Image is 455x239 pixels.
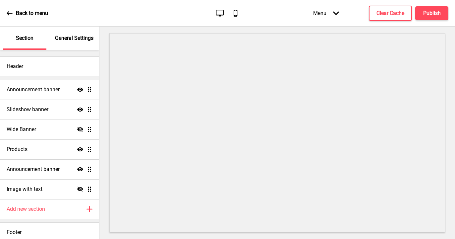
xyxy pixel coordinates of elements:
[16,10,48,17] p: Back to menu
[369,6,412,21] button: Clear Cache
[7,106,48,113] h4: Slideshow banner
[7,63,23,70] h4: Header
[7,146,28,153] h4: Products
[376,10,404,17] h4: Clear Cache
[307,3,346,23] div: Menu
[7,166,60,173] h4: Announcement banner
[7,4,48,22] a: Back to menu
[415,6,448,20] button: Publish
[16,35,33,42] p: Section
[7,186,42,193] h4: Image with text
[423,10,441,17] h4: Publish
[7,229,22,236] h4: Footer
[7,205,45,213] h4: Add new section
[7,126,36,133] h4: Wide Banner
[55,35,93,42] p: General Settings
[7,86,60,93] h4: Announcement banner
